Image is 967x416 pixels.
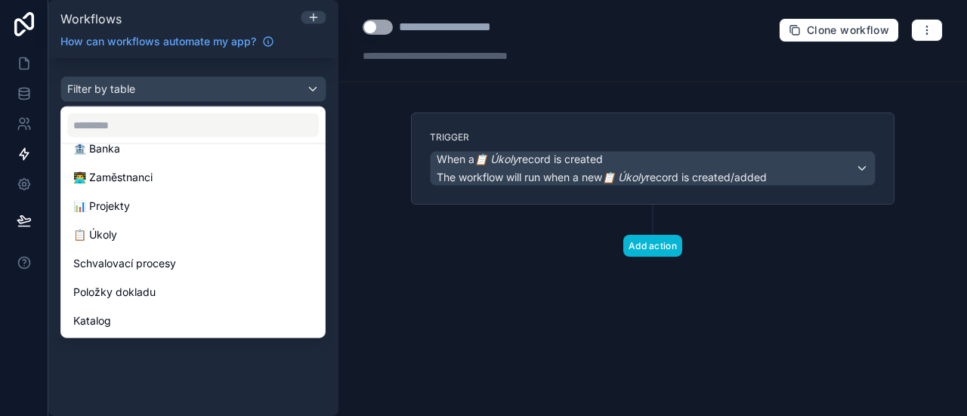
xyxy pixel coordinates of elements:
em: 📋 Úkoly [474,153,518,165]
button: When a📋 Úkolyrecord is createdThe workflow will run when a new📋 Úkolyrecord is created/added [430,151,876,186]
span: Položky dokladu [73,283,156,301]
span: 📋 Úkoly [73,226,117,244]
span: The workflow will run when a new record is created/added [437,171,767,183]
span: 📊 Projekty [73,197,130,215]
div: scrollable content [48,58,338,416]
span: 👨‍💻 Zaměstnanci [73,168,153,186]
span: When a record is created [437,152,603,167]
em: 📋 Úkoly [602,171,646,183]
span: Katalog [73,312,111,330]
span: Schvalovací procesy [73,254,176,273]
span: 🏦 Banka [73,140,120,158]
